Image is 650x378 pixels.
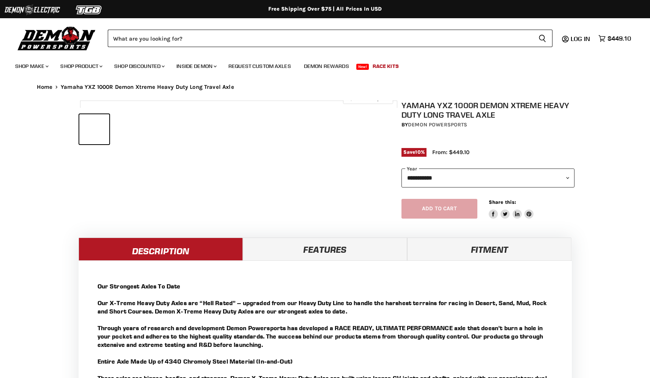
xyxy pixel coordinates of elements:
span: Log in [571,35,590,43]
span: Click to expand [347,96,389,101]
a: Demon Powersports [408,121,467,128]
img: Demon Electric Logo 2 [4,3,61,17]
button: Search [532,30,552,47]
span: Share this: [489,199,516,205]
h1: Yamaha YXZ 1000R Demon Xtreme Heavy Duty Long Travel Axle [401,101,574,120]
a: Demon Rewards [298,58,355,74]
select: year [401,169,574,187]
a: Shop Product [55,58,107,74]
a: Description [79,238,243,260]
span: New! [356,64,369,70]
nav: Breadcrumbs [22,84,629,90]
div: by [401,121,574,129]
a: $449.10 [595,33,635,44]
a: Features [243,238,407,260]
a: Request Custom Axles [223,58,297,74]
button: IMAGE thumbnail [79,114,109,144]
img: Demon Powersports [15,25,98,52]
aside: Share this: [489,199,534,219]
a: Shop Make [9,58,53,74]
span: Save % [401,148,427,156]
ul: Main menu [9,55,629,74]
a: Inside Demon [171,58,221,74]
a: Log in [567,35,595,42]
a: Shop Discounted [109,58,169,74]
input: Search [108,30,532,47]
a: Fitment [407,238,571,260]
span: Yamaha YXZ 1000R Demon Xtreme Heavy Duty Long Travel Axle [61,84,234,90]
div: Free Shipping Over $75 | All Prices In USD [22,6,629,13]
span: $449.10 [608,35,631,42]
form: Product [108,30,552,47]
a: Race Kits [367,58,404,74]
a: Home [37,84,53,90]
span: 10 [415,149,420,155]
span: From: $449.10 [432,149,469,156]
img: TGB Logo 2 [61,3,118,17]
